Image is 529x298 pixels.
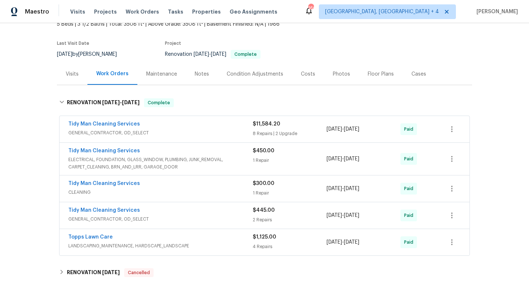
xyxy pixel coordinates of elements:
div: Cases [411,70,426,78]
span: [DATE] [57,52,72,57]
span: Cancelled [125,269,153,276]
span: [DATE] [344,240,359,245]
span: - [194,52,226,57]
a: Tidy Man Cleaning Services [68,148,140,153]
span: [DATE] [194,52,209,57]
span: Work Orders [126,8,159,15]
span: Tasks [168,9,183,14]
span: [DATE] [102,100,120,105]
div: 1 Repair [253,157,327,164]
div: Floor Plans [368,70,394,78]
div: Visits [66,70,79,78]
span: [DATE] [122,100,140,105]
span: $11,584.20 [253,121,280,127]
span: - [102,100,140,105]
span: [DATE] [102,270,120,275]
span: Project [165,41,181,46]
span: [GEOGRAPHIC_DATA], [GEOGRAPHIC_DATA] + 4 [325,8,439,15]
span: GENERAL_CONTRACTOR, OD_SELECT [68,215,253,223]
span: [DATE] [344,127,359,132]
a: Tidy Man Cleaning Services [68,208,140,213]
span: Visits [70,8,85,15]
span: [DATE] [327,186,342,191]
div: Condition Adjustments [227,70,283,78]
h6: RENOVATION [67,268,120,277]
span: [DATE] [327,127,342,132]
span: Paid [404,185,416,192]
a: Topps Lawn Care [68,235,113,240]
div: Work Orders [96,70,129,77]
span: Renovation [165,52,260,57]
a: Tidy Man Cleaning Services [68,121,140,127]
span: $450.00 [253,148,274,153]
span: Complete [145,99,173,106]
div: by [PERSON_NAME] [57,50,126,59]
div: 1 Repair [253,189,327,197]
span: - [327,239,359,246]
span: $300.00 [253,181,274,186]
div: 4 Repairs [253,243,327,250]
span: CLEANING [68,189,253,196]
span: [DATE] [211,52,226,57]
span: Paid [404,155,416,163]
span: [PERSON_NAME] [474,8,518,15]
span: Projects [94,8,117,15]
span: [DATE] [327,156,342,161]
span: Complete [231,52,260,57]
span: GENERAL_CONTRACTOR, OD_SELECT [68,129,253,137]
span: LANDSCAPING_MAINTENANCE, HARDSCAPE_LANDSCAPE [68,242,253,250]
span: Properties [192,8,221,15]
div: RENOVATION [DATE]-[DATE]Complete [57,91,472,115]
div: Maintenance [146,70,177,78]
span: ELECTRICAL, FOUNDATION, GLASS_WINDOW, PLUMBING, JUNK_REMOVAL, CARPET_CLEANING, BRN_AND_LRR, GARAG... [68,156,253,171]
div: 160 [308,4,313,12]
div: Costs [301,70,315,78]
div: Photos [333,70,350,78]
span: - [327,185,359,192]
span: Paid [404,239,416,246]
span: 5 Beds | 3 1/2 Baths | Total: 3508 ft² | Above Grade: 3508 ft² | Basement Finished: N/A | 1986 [57,21,323,28]
span: Maestro [25,8,49,15]
span: Geo Assignments [230,8,277,15]
div: Notes [195,70,209,78]
span: [DATE] [344,156,359,161]
div: 8 Repairs | 2 Upgrade [253,130,327,137]
span: Paid [404,126,416,133]
span: - [327,212,359,219]
span: [DATE] [327,240,342,245]
span: - [327,126,359,133]
span: [DATE] [344,186,359,191]
span: Last Visit Date [57,41,89,46]
h6: RENOVATION [67,98,140,107]
div: RENOVATION [DATE]Cancelled [57,264,472,281]
span: $1,125.00 [253,235,276,240]
a: Tidy Man Cleaning Services [68,181,140,186]
span: [DATE] [344,213,359,218]
div: 2 Repairs [253,216,327,223]
span: - [327,155,359,163]
span: $445.00 [253,208,275,213]
span: [DATE] [327,213,342,218]
span: Paid [404,212,416,219]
